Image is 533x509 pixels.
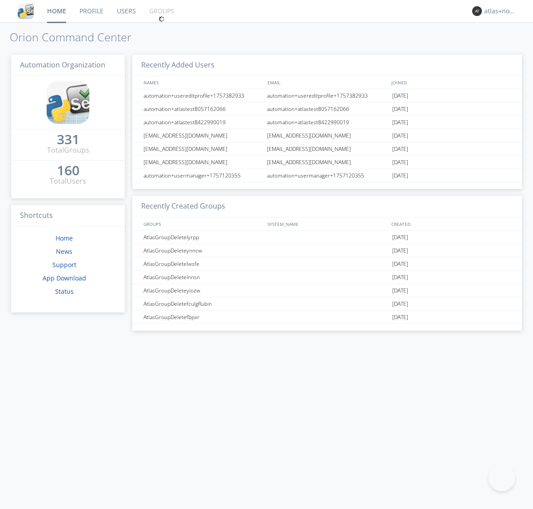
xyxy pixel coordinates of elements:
a: [EMAIL_ADDRESS][DOMAIN_NAME][EMAIL_ADDRESS][DOMAIN_NAME][DATE] [132,142,522,156]
div: AtlasGroupDeletefbpxr [141,311,264,324]
div: 160 [57,166,80,175]
img: cddb5a64eb264b2086981ab96f4c1ba7 [47,81,89,124]
div: Total Groups [47,145,89,155]
span: [DATE] [392,257,408,271]
span: [DATE] [392,311,408,324]
div: SYSTEM_NAME [265,217,389,230]
a: AtlasGroupDeleteyiozw[DATE] [132,284,522,297]
h3: Recently Added Users [132,55,522,76]
a: AtlasGroupDeletefbpxr[DATE] [132,311,522,324]
a: AtlasGroupDeletelnnsn[DATE] [132,271,522,284]
span: [DATE] [392,156,408,169]
a: automation+usermanager+1757120355automation+usermanager+1757120355[DATE] [132,169,522,182]
a: Home [56,234,73,242]
div: automation+usereditprofile+1757382933 [141,89,264,102]
div: JOINED [389,76,513,89]
a: [EMAIL_ADDRESS][DOMAIN_NAME][EMAIL_ADDRESS][DOMAIN_NAME][DATE] [132,156,522,169]
div: atlas+nodispatch [484,7,517,16]
div: AtlasGroupDeleteynncw [141,244,264,257]
span: [DATE] [392,284,408,297]
a: Status [55,287,74,296]
div: NAMES [141,76,263,89]
h3: Recently Created Groups [132,196,522,217]
div: 331 [57,135,80,144]
a: automation+usereditprofile+1757382933automation+usereditprofile+1757382933[DATE] [132,89,522,103]
span: [DATE] [392,297,408,311]
span: [DATE] [392,89,408,103]
div: Total Users [50,176,86,186]
div: GROUPS [141,217,263,230]
a: AtlasGroupDeleteynncw[DATE] [132,244,522,257]
div: AtlasGroupDeletelyrpp [141,231,264,244]
a: 160 [57,166,80,176]
div: [EMAIL_ADDRESS][DOMAIN_NAME] [141,156,264,169]
span: [DATE] [392,169,408,182]
span: [DATE] [392,231,408,244]
span: [DATE] [392,271,408,284]
img: 373638.png [472,6,482,16]
a: App Download [43,274,86,282]
div: [EMAIL_ADDRESS][DOMAIN_NAME] [265,142,390,155]
div: automation+atlastest8057162066 [265,103,390,115]
a: News [56,247,72,256]
div: automation+usermanager+1757120355 [265,169,390,182]
div: [EMAIL_ADDRESS][DOMAIN_NAME] [141,129,264,142]
div: AtlasGroupDeleteyiozw [141,284,264,297]
div: [EMAIL_ADDRESS][DOMAIN_NAME] [265,129,390,142]
span: [DATE] [392,129,408,142]
iframe: Toggle Customer Support [489,465,515,491]
a: 331 [57,135,80,145]
div: AtlasGroupDeletelwsfe [141,257,264,270]
a: automation+atlastest8422990019automation+atlastest8422990019[DATE] [132,116,522,129]
div: AtlasGroupDeletelnnsn [141,271,264,284]
img: spin.svg [159,16,165,22]
span: [DATE] [392,142,408,156]
span: [DATE] [392,116,408,129]
a: AtlasGroupDeletefculgRubin[DATE] [132,297,522,311]
div: AtlasGroupDeletefculgRubin [141,297,264,310]
div: [EMAIL_ADDRESS][DOMAIN_NAME] [265,156,390,169]
div: EMAIL [265,76,389,89]
h3: Shortcuts [11,205,125,227]
a: [EMAIL_ADDRESS][DOMAIN_NAME][EMAIL_ADDRESS][DOMAIN_NAME][DATE] [132,129,522,142]
div: automation+atlastest8422990019 [141,116,264,129]
a: AtlasGroupDeletelyrpp[DATE] [132,231,522,244]
div: [EMAIL_ADDRESS][DOMAIN_NAME] [141,142,264,155]
a: Support [52,260,76,269]
div: automation+usermanager+1757120355 [141,169,264,182]
span: Automation Organization [20,60,105,70]
div: CREATED [389,217,513,230]
div: automation+atlastest8057162066 [141,103,264,115]
span: [DATE] [392,244,408,257]
span: [DATE] [392,103,408,116]
a: automation+atlastest8057162066automation+atlastest8057162066[DATE] [132,103,522,116]
a: AtlasGroupDeletelwsfe[DATE] [132,257,522,271]
div: automation+atlastest8422990019 [265,116,390,129]
img: cddb5a64eb264b2086981ab96f4c1ba7 [18,3,34,19]
div: automation+usereditprofile+1757382933 [265,89,390,102]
